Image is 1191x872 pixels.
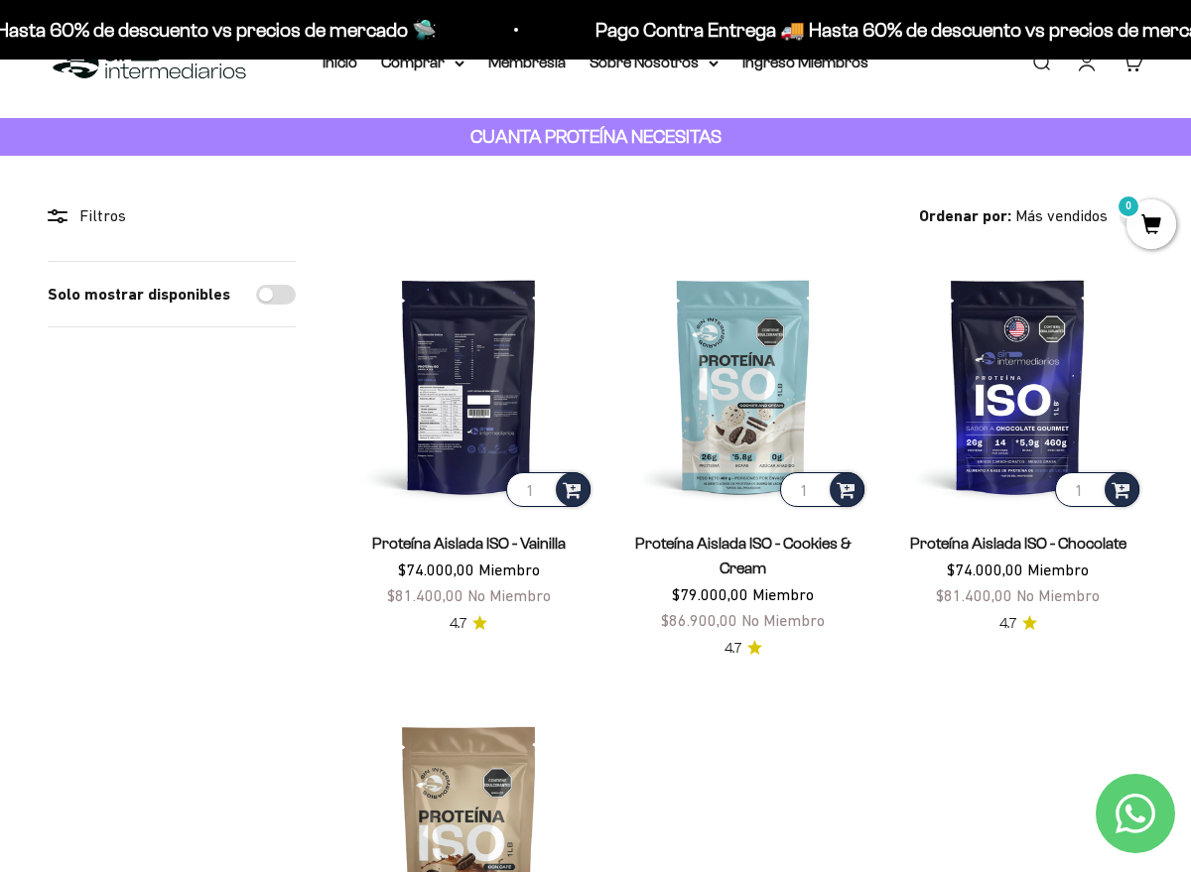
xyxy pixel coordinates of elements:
[387,586,463,604] span: $81.400,00
[999,613,1037,635] a: 4.74.7 de 5.0 estrellas
[672,585,748,603] span: $79.000,00
[372,535,566,552] a: Proteína Aislada ISO - Vainilla
[48,203,296,229] div: Filtros
[470,126,722,147] strong: CUANTA PROTEÍNA NECESITAS
[590,50,719,75] summary: Sobre Nosotros
[478,561,540,578] span: Miembro
[1126,215,1176,237] a: 0
[1016,586,1100,604] span: No Miembro
[48,282,230,308] label: Solo mostrar disponibles
[1015,203,1143,229] button: Más vendidos
[661,611,737,629] span: $86.900,00
[1117,194,1140,218] mark: 0
[752,585,814,603] span: Miembro
[936,586,1012,604] span: $81.400,00
[1015,203,1108,229] span: Más vendidos
[343,261,595,512] img: Proteína Aislada ISO - Vainilla
[398,561,474,578] span: $74.000,00
[635,535,852,576] a: Proteína Aislada ISO - Cookies & Cream
[381,50,464,75] summary: Comprar
[725,638,741,660] span: 4.7
[488,54,566,70] a: Membresía
[741,611,825,629] span: No Miembro
[725,638,762,660] a: 4.74.7 de 5.0 estrellas
[999,613,1016,635] span: 4.7
[450,613,466,635] span: 4.7
[1027,561,1089,578] span: Miembro
[910,535,1126,552] a: Proteína Aislada ISO - Chocolate
[919,203,1011,229] span: Ordenar por:
[467,586,551,604] span: No Miembro
[450,613,487,635] a: 4.74.7 de 5.0 estrellas
[742,54,868,70] a: Ingreso Miembros
[947,561,1023,578] span: $74.000,00
[323,54,357,70] a: Inicio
